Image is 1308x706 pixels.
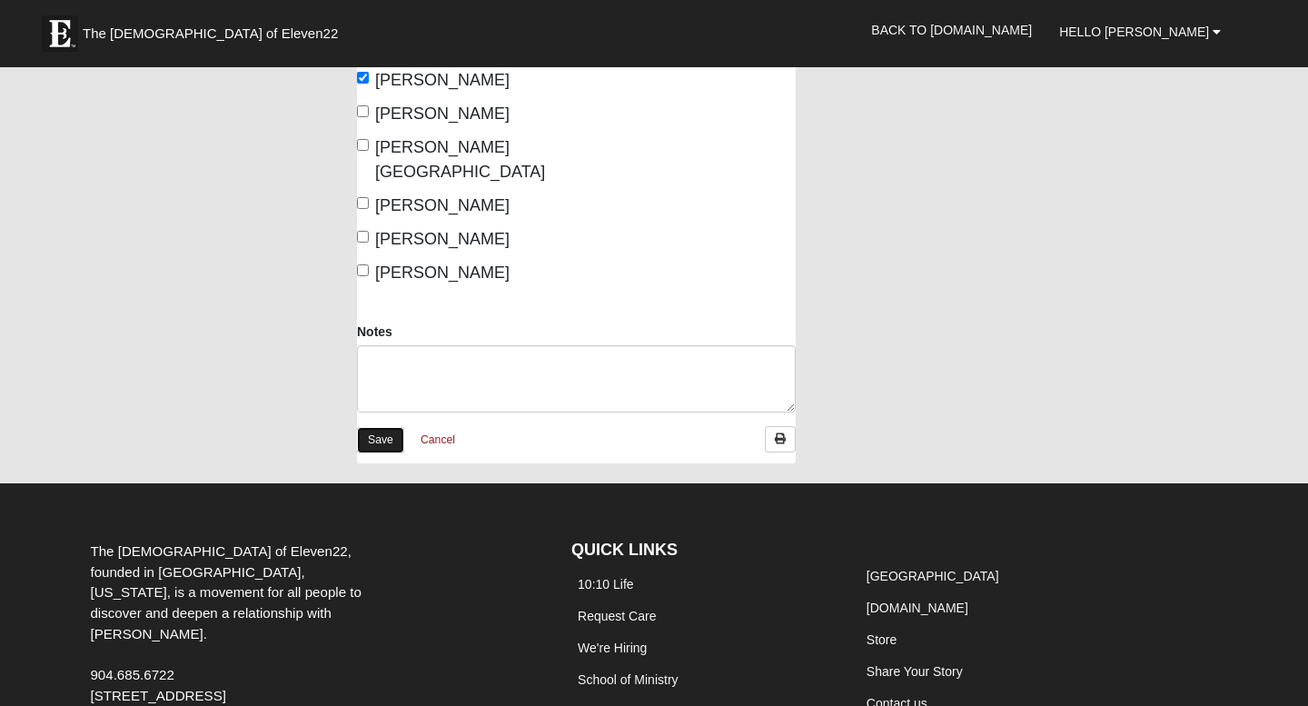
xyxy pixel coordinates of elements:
[357,72,369,84] input: [PERSON_NAME]
[357,197,369,209] input: [PERSON_NAME]
[83,25,338,43] span: The [DEMOGRAPHIC_DATA] of Eleven22
[1045,9,1234,55] a: Hello [PERSON_NAME]
[42,15,78,52] img: Eleven22 logo
[357,105,369,117] input: [PERSON_NAME]
[857,7,1045,53] a: Back to [DOMAIN_NAME]
[571,541,833,561] h4: QUICK LINKS
[375,138,545,181] span: [PERSON_NAME][GEOGRAPHIC_DATA]
[765,426,796,452] a: Print Attendance Roster
[33,6,396,52] a: The [DEMOGRAPHIC_DATA] of Eleven22
[578,609,656,623] a: Request Care
[375,196,510,214] span: [PERSON_NAME]
[578,641,647,655] a: We're Hiring
[375,104,510,123] span: [PERSON_NAME]
[357,139,369,151] input: [PERSON_NAME][GEOGRAPHIC_DATA]
[409,426,467,454] a: Cancel
[375,264,510,282] span: [PERSON_NAME]
[375,230,510,248] span: [PERSON_NAME]
[375,71,510,89] span: [PERSON_NAME]
[867,601,968,615] a: [DOMAIN_NAME]
[357,231,369,243] input: [PERSON_NAME]
[578,672,678,687] a: School of Ministry
[357,323,392,341] label: Notes
[867,632,897,647] a: Store
[867,569,999,583] a: [GEOGRAPHIC_DATA]
[357,264,369,276] input: [PERSON_NAME]
[1059,25,1209,39] span: Hello [PERSON_NAME]
[867,664,963,679] a: Share Your Story
[578,577,634,592] a: 10:10 Life
[357,427,404,453] a: Save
